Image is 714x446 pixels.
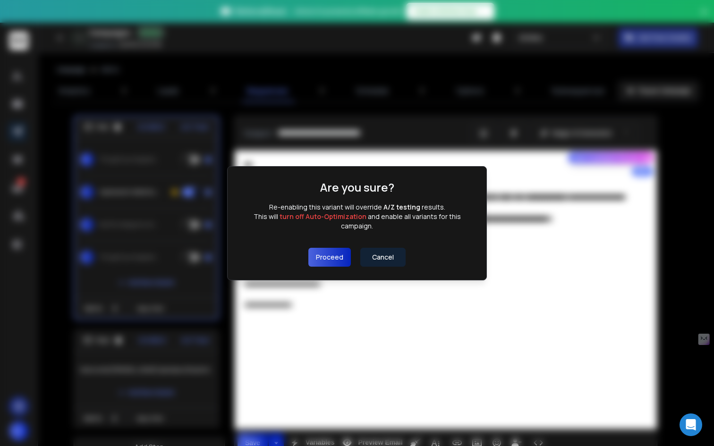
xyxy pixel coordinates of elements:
button: Cancel [360,248,406,267]
h1: Are you sure? [320,180,394,195]
div: Re-enabling this variant will override results. This will and enable all variants for this campaign. [241,202,473,231]
button: Proceed [308,248,351,267]
li: Step1CC/BCCA/Z Test1Thought you’d appreciate this2A personal invite to try Studio MINE (for desig... [74,116,219,320]
span: A/Z testing [383,202,420,211]
span: turn off Auto-Optimization [280,212,366,221]
div: Open Intercom Messenger [680,413,702,436]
